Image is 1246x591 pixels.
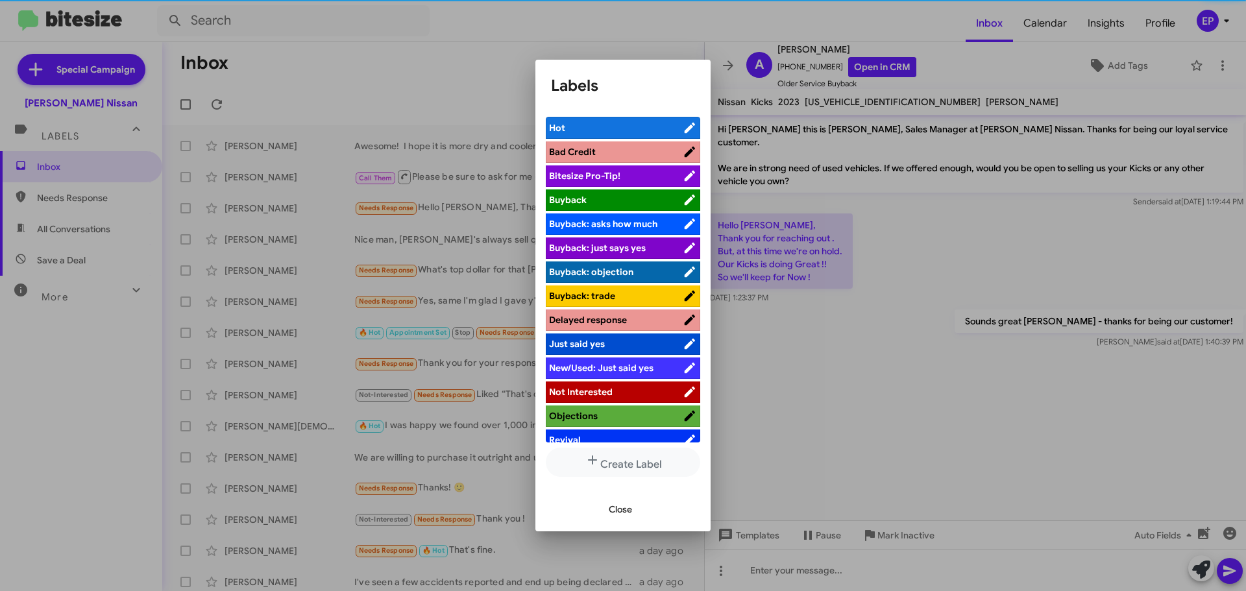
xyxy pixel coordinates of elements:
span: Hot [549,122,565,134]
span: Buyback: just says yes [549,242,646,254]
span: Close [609,498,632,521]
button: Create Label [546,448,700,477]
span: New/Used: Just said yes [549,362,654,374]
span: Buyback: trade [549,290,615,302]
span: Objections [549,410,598,422]
span: Bad Credit [549,146,596,158]
span: Just said yes [549,338,605,350]
span: Bitesize Pro-Tip! [549,170,620,182]
span: Buyback: asks how much [549,218,657,230]
button: Close [598,498,642,521]
span: Not Interested [549,386,613,398]
span: Revival [549,434,581,446]
span: Buyback [549,194,587,206]
h1: Labels [551,75,695,96]
span: Delayed response [549,314,627,326]
span: Buyback: objection [549,266,633,278]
